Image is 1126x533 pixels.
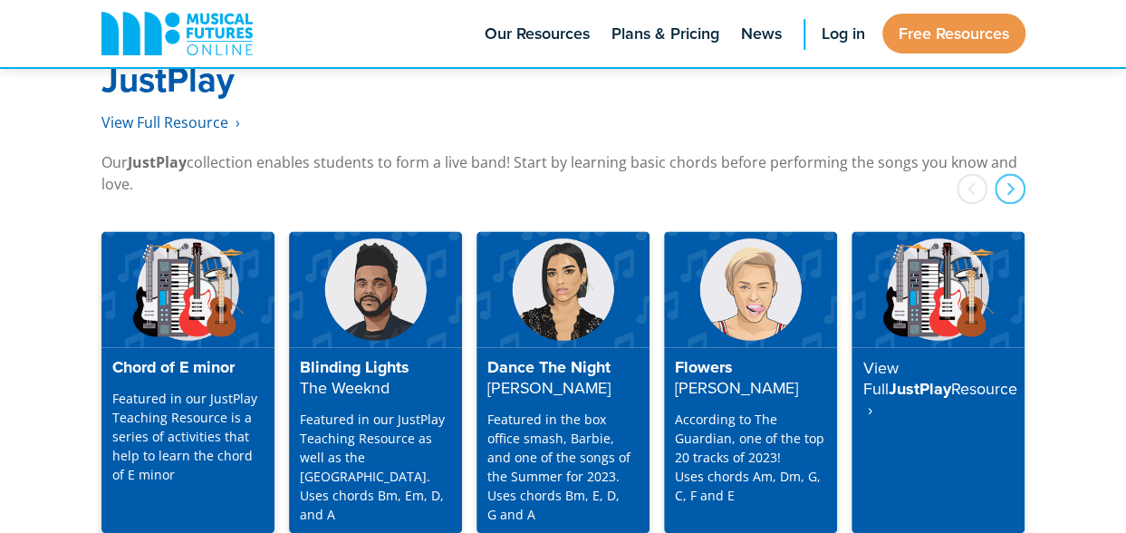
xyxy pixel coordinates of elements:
p: Featured in the box office smash, Barbie, and one of the songs of the Summer for 2023. Uses chord... [487,409,639,523]
span: Plans & Pricing [611,22,719,46]
p: Our collection enables students to form a live band! Start by learning basic chords before perfor... [101,151,1025,195]
p: Featured in our JustPlay Teaching Resource is a series of activities that help to learn the chord... [112,388,264,483]
a: View FullJustPlayResource ‎ › [852,231,1025,533]
p: Featured in our JustPlay Teaching Resource as well as the [GEOGRAPHIC_DATA]. Uses chords Bm, Em, ... [300,409,451,523]
a: Chord of E minor Featured in our JustPlay Teaching Resource is a series of activities that help t... [101,231,274,533]
strong: The Weeknd [300,375,390,398]
h4: Dance The Night [487,358,639,398]
span: View Full Resource‎‏‏‎ ‎ › [101,112,240,132]
a: Dance The Night[PERSON_NAME] Featured in the box office smash, Barbie, and one of the songs of th... [476,231,650,533]
h4: JustPlay [862,358,1014,420]
strong: JustPlay [128,152,187,172]
h4: Chord of E minor [112,358,264,378]
strong: [PERSON_NAME] [675,375,798,398]
a: Free Resources [882,14,1025,53]
strong: JustPlay [101,54,235,104]
span: Log in [822,22,865,46]
span: Our Resources [485,22,590,46]
strong: View Full [862,356,898,400]
div: next [995,173,1025,204]
div: prev [957,173,987,204]
span: News [741,22,782,46]
strong: Resource ‎ › [862,376,1016,420]
h4: Blinding Lights [300,358,451,398]
a: View Full Resource‎‏‏‎ ‎ › [101,112,240,133]
strong: [PERSON_NAME] [487,375,611,398]
p: According to The Guardian, one of the top 20 tracks of 2023! Uses chords Am, Dm, G, C, F and E [675,409,826,504]
a: Blinding LightsThe Weeknd Featured in our JustPlay Teaching Resource as well as the [GEOGRAPHIC_D... [289,231,462,533]
a: Flowers[PERSON_NAME] According to The Guardian, one of the top 20 tracks of 2023!Uses chords Am, ... [664,231,837,533]
h4: Flowers [675,358,826,398]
